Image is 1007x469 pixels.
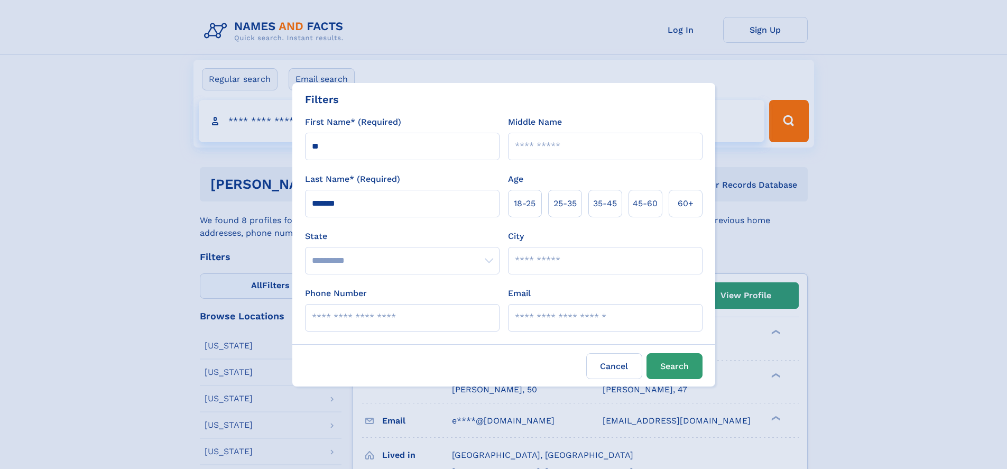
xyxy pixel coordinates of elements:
[508,116,562,128] label: Middle Name
[514,197,535,210] span: 18‑25
[633,197,658,210] span: 45‑60
[593,197,617,210] span: 35‑45
[508,173,523,186] label: Age
[305,287,367,300] label: Phone Number
[305,91,339,107] div: Filters
[586,353,642,379] label: Cancel
[553,197,577,210] span: 25‑35
[508,230,524,243] label: City
[305,173,400,186] label: Last Name* (Required)
[508,287,531,300] label: Email
[646,353,703,379] button: Search
[305,116,401,128] label: First Name* (Required)
[678,197,694,210] span: 60+
[305,230,500,243] label: State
